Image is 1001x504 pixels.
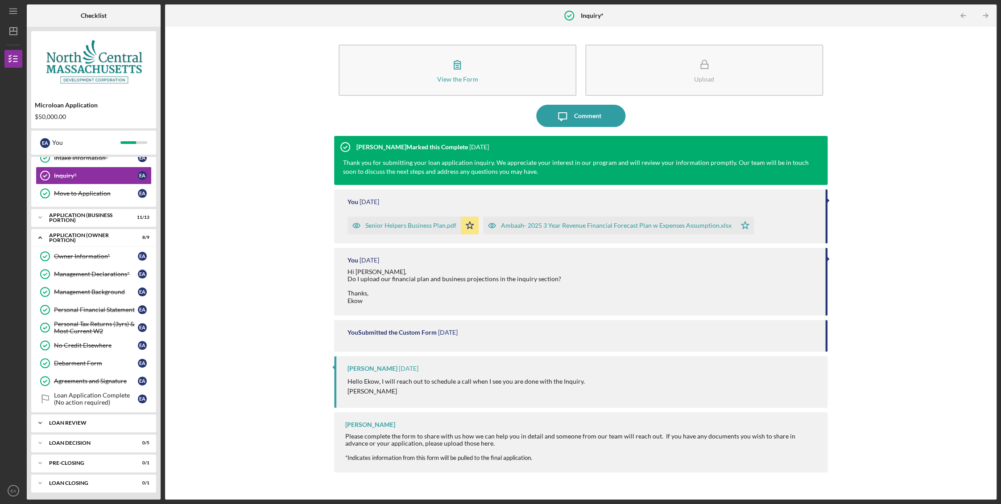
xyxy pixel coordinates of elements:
a: Management Declarations*EA [36,265,152,283]
div: E A [138,341,147,350]
a: No Credit ElsewhereEA [36,336,152,354]
text: EA [11,488,17,493]
img: Product logo [31,36,156,89]
div: E A [138,153,147,162]
div: You Submitted the Custom Form [347,329,437,336]
a: Personal Tax Returns (3yrs) & Most Current W2EA [36,319,152,336]
div: You [347,257,358,264]
div: Personal Financial Statement [54,306,138,313]
button: Comment [536,105,625,127]
div: 0 / 1 [133,480,149,486]
div: Agreements and Signature [54,377,138,385]
div: Owner Information* [54,253,138,260]
button: View the Form [339,45,576,96]
div: E A [138,305,147,314]
a: Move to ApplicationEA [36,184,152,202]
button: Upload [585,45,823,96]
div: APPLICATION (BUSINESS PORTION) [49,213,127,223]
b: Checklist [81,12,107,19]
div: View the Form [437,76,478,82]
div: E A [138,377,147,385]
div: No Credit Elsewhere [54,342,138,349]
div: Senior Helpers Business Plan.pdf [365,222,456,229]
a: Personal Financial StatementEA [36,301,152,319]
div: [PERSON_NAME] [347,365,397,372]
div: E A [138,189,147,198]
div: E A [138,323,147,332]
div: E A [138,171,147,180]
time: 2025-06-12 13:13 [399,365,418,372]
div: Debarment Form [54,360,138,367]
div: E A [138,252,147,261]
div: 0 / 1 [133,460,149,466]
a: Owner Information*EA [36,247,152,265]
a: Loan Application Complete (No action required)EA [36,390,152,408]
a: Management BackgroundEA [36,283,152,301]
div: Upload [694,76,714,82]
button: Ambaah- 2025 3 Year Revenue Financial Forecast Plan w Expenses Assumption.xlsx [483,217,754,234]
div: [PERSON_NAME] Marked this Complete [356,143,468,151]
div: E A [138,270,147,279]
b: Inquiry* [580,12,603,19]
div: Move to Application [54,190,138,197]
div: Ambaah- 2025 3 Year Revenue Financial Forecast Plan w Expenses Assumption.xlsx [501,222,732,229]
div: E A [138,394,147,403]
div: Comment [574,105,601,127]
span: *Indicates information from this form will be pulled to the final application. [345,454,532,461]
a: Intake Information*EA [36,149,152,167]
div: APPLICATION (OWNER PORTION) [49,233,127,243]
div: Loan Application Complete (No action required) [54,392,138,406]
div: Inquiry* [54,172,138,179]
div: LOAN CLOSING [49,480,127,486]
div: 11 / 13 [133,215,149,220]
div: Hi [PERSON_NAME], Do I upload our financial plan and business projections in the inquiry section?... [347,268,561,304]
div: Intake Information* [54,154,138,161]
div: E A [40,138,50,148]
div: Please complete the form to share with us how we can help you in detail and someone from our team... [345,433,819,447]
div: E A [138,287,147,296]
a: Debarment FormEA [36,354,152,372]
div: 0 / 5 [133,440,149,446]
time: 2025-06-27 18:40 [438,329,458,336]
a: Inquiry*EA [36,167,152,184]
time: 2025-06-27 18:43 [360,257,379,264]
button: EA [4,482,22,500]
p: [PERSON_NAME] [347,386,585,396]
a: Agreements and SignatureEA [36,372,152,390]
div: LOAN DECISION [49,440,127,446]
div: [PERSON_NAME] [345,421,395,428]
div: PRE-CLOSING [49,460,127,466]
div: Thank you for submitting your loan application inquiry. We appreciate your interest in our progra... [343,158,810,176]
div: E A [138,359,147,368]
p: Hello Ekow, I will reach out to schedule a call when I see you are done with the Inquiry. [347,377,585,386]
div: You [347,198,358,205]
div: Personal Tax Returns (3yrs) & Most Current W2 [54,320,138,335]
button: Senior Helpers Business Plan.pdf [347,217,479,234]
time: 2025-06-30 13:48 [469,143,489,151]
time: 2025-06-28 12:34 [360,198,379,205]
div: 8 / 9 [133,235,149,240]
div: Management Background [54,288,138,295]
div: You [52,135,120,150]
div: LOAN REVIEW [49,420,145,426]
div: $50,000.00 [35,113,153,120]
div: Management Declarations* [54,270,138,278]
div: Microloan Application [35,102,153,109]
